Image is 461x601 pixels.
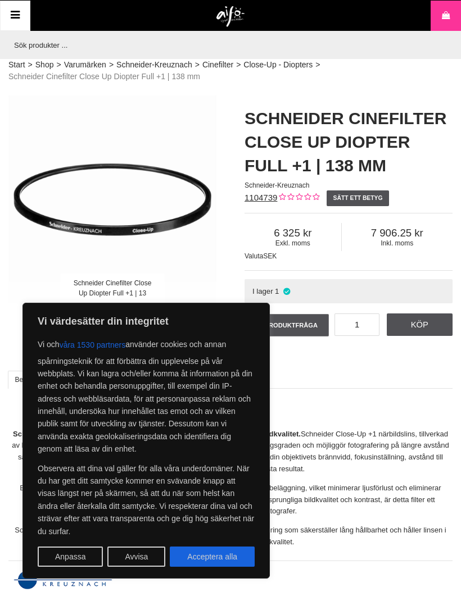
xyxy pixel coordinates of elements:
button: våra 1530 partners [60,335,126,355]
a: Produktfråga [245,314,329,336]
p: Schneider Diopterlinser är monterade i en slitstark, svart anodiserad aluminiumring som säkerstäl... [8,525,453,548]
h1: Schneider Cinefilter Close Up Diopter Full +1 | 138 mm [245,107,453,177]
a: Sätt ett betyg [327,190,389,206]
a: Schneider-Kreuznach [116,59,192,71]
div: Schneider Cinefilter Close Up Diopter Full +1 | 13 [61,274,165,303]
p: Båda linsytorna är behandlade med [PERSON_NAME] avancerade antireflexbeläggning, vilket minimerar... [8,482,453,517]
span: I lager [252,287,273,295]
div: Kundbetyg: 0 [277,192,319,204]
span: 7 906.25 [342,227,453,239]
img: Schneider Kreuznach - About [8,556,453,599]
span: Schneider Cinefilter Close Up Diopter Full +1 | 138 mm [8,71,200,83]
i: I lager [282,287,291,295]
a: Shop [35,59,54,71]
span: Inkl. moms [342,239,453,247]
span: > [109,59,114,71]
button: Acceptera alla [170,547,255,567]
a: Cinefilter [202,59,233,71]
span: > [56,59,61,71]
div: Vi värdesätter din integritet [22,303,270,579]
span: SEK [263,252,277,260]
button: Anpassa [38,547,103,567]
span: > [28,59,33,71]
p: Observera att dina val gäller för alla våra underdomäner. När du har gett ditt samtycke kommer en... [38,462,255,538]
a: Köp [387,313,453,336]
p: Schneider Close-Up +1 närbildslins, tillverkad av högkvalitativt optiskt glas med överlägsen prec... [8,429,453,475]
button: Avvisa [107,547,165,567]
span: Valuta [245,252,263,260]
span: 6 325 [245,227,341,239]
span: 1 [275,287,279,295]
img: logo.png [216,6,245,28]
strong: Schneider Close-Up +1 Närbildslins - Optisk Precision för Förstklassig Bildkvalitet. [13,430,301,438]
a: Start [8,59,25,71]
p: Vi värdesätter din integritet [38,315,255,328]
span: > [315,59,320,71]
h2: Beskrivning [8,407,453,421]
input: Sök produkter ... [8,31,447,59]
a: Varumärken [64,59,106,71]
a: 1104739 [245,193,277,202]
p: Vi och använder cookies och annan spårningsteknik för att förbättra din upplevelse på vår webbpla... [38,335,255,456]
span: Exkl. moms [245,239,341,247]
a: Beskrivning [8,371,57,389]
span: > [195,59,200,71]
a: Close-Up - Diopters [243,59,313,71]
span: > [236,59,241,71]
span: Schneider-Kreuznach [245,181,309,189]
